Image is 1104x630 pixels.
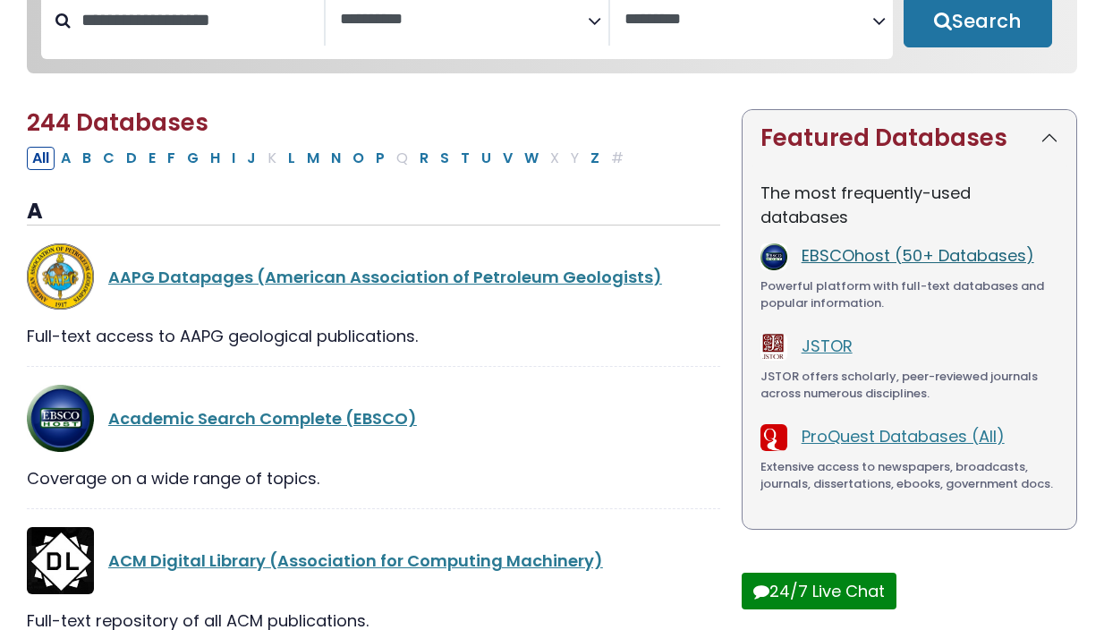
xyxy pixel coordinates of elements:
[742,573,896,609] button: 24/7 Live Chat
[802,335,853,357] a: JSTOR
[27,147,55,170] button: All
[370,147,390,170] button: Filter Results P
[435,147,454,170] button: Filter Results S
[760,277,1058,312] div: Powerful platform with full-text databases and popular information.
[497,147,518,170] button: Filter Results V
[802,425,1005,447] a: ProQuest Databases (All)
[743,110,1076,166] button: Featured Databases
[301,147,325,170] button: Filter Results M
[55,147,76,170] button: Filter Results A
[98,147,120,170] button: Filter Results C
[624,11,872,30] textarea: Search
[242,147,261,170] button: Filter Results J
[108,407,417,430] a: Academic Search Complete (EBSCO)
[71,5,324,35] input: Search database by title or keyword
[108,266,662,288] a: AAPG Datapages (American Association of Petroleum Geologists)
[27,466,720,490] div: Coverage on a wide range of topics.
[519,147,544,170] button: Filter Results W
[347,147,369,170] button: Filter Results O
[283,147,301,170] button: Filter Results L
[205,147,225,170] button: Filter Results H
[143,147,161,170] button: Filter Results E
[802,244,1034,267] a: EBSCOhost (50+ Databases)
[27,199,720,226] h3: A
[226,147,241,170] button: Filter Results I
[585,147,605,170] button: Filter Results Z
[760,181,1058,229] p: The most frequently-used databases
[27,106,208,139] span: 244 Databases
[455,147,475,170] button: Filter Results T
[182,147,204,170] button: Filter Results G
[340,11,588,30] textarea: Search
[162,147,181,170] button: Filter Results F
[108,549,603,572] a: ACM Digital Library (Association for Computing Machinery)
[27,146,631,168] div: Alpha-list to filter by first letter of database name
[414,147,434,170] button: Filter Results R
[476,147,497,170] button: Filter Results U
[760,458,1058,493] div: Extensive access to newspapers, broadcasts, journals, dissertations, ebooks, government docs.
[77,147,97,170] button: Filter Results B
[760,368,1058,403] div: JSTOR offers scholarly, peer-reviewed journals across numerous disciplines.
[326,147,346,170] button: Filter Results N
[27,324,720,348] div: Full-text access to AAPG geological publications.
[121,147,142,170] button: Filter Results D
